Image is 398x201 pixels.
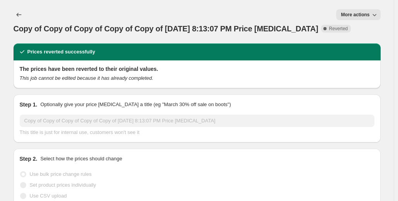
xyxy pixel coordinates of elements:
[336,9,380,20] button: More actions
[30,193,67,199] span: Use CSV upload
[329,26,348,32] span: Reverted
[14,9,24,20] button: Price change jobs
[20,65,374,73] h2: The prices have been reverted to their original values.
[20,129,139,135] span: This title is just for internal use, customers won't see it
[27,48,95,56] h2: Prices reverted successfully
[40,155,122,163] p: Select how the prices should change
[341,12,369,18] span: More actions
[40,101,231,108] p: Optionally give your price [MEDICAL_DATA] a title (eg "March 30% off sale on boots")
[20,155,37,163] h2: Step 2.
[30,171,92,177] span: Use bulk price change rules
[30,182,96,188] span: Set product prices individually
[20,75,153,81] i: This job cannot be edited because it has already completed.
[14,24,318,33] span: Copy of Copy of Copy of Copy of Copy of [DATE] 8:13:07 PM Price [MEDICAL_DATA]
[20,115,374,127] input: 30% off holiday sale
[20,101,37,108] h2: Step 1.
